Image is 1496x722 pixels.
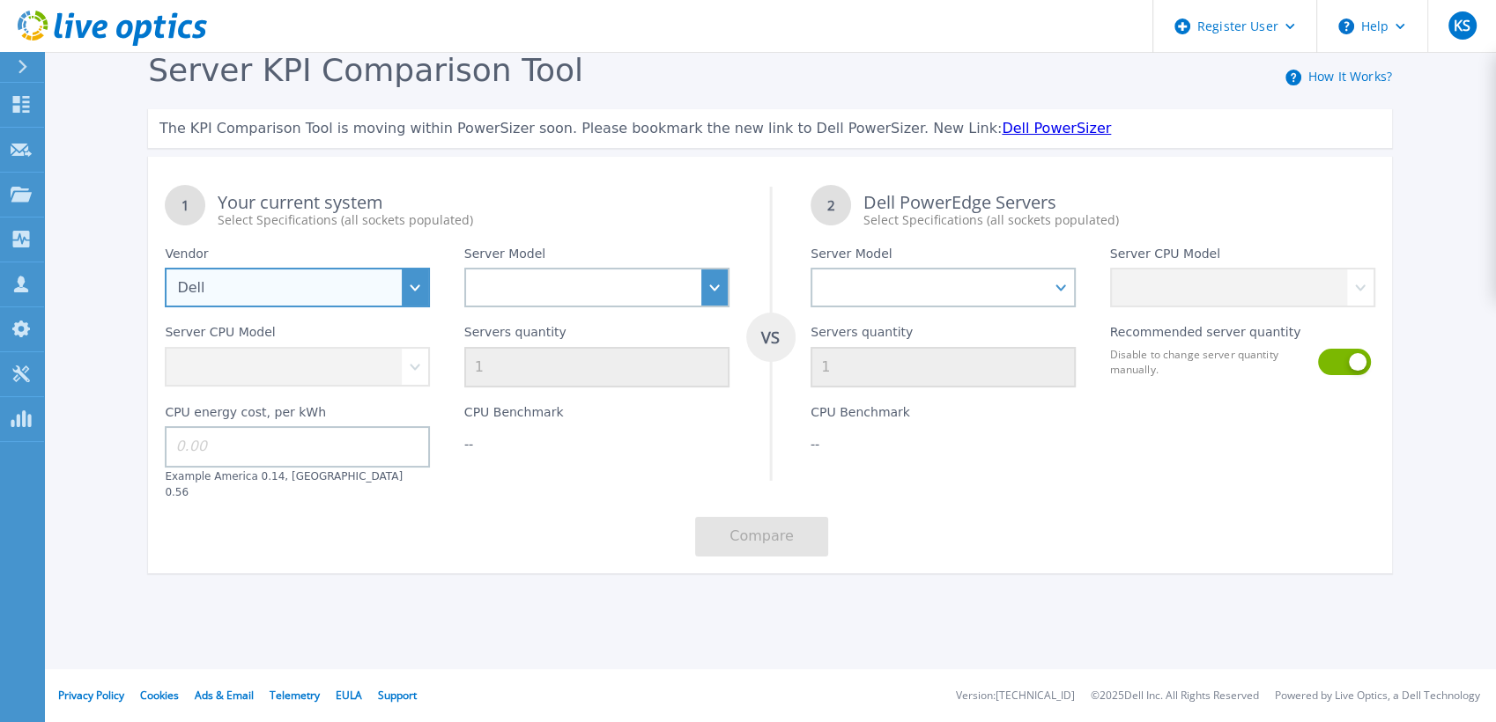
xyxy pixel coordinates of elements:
[1091,690,1259,702] li: © 2025 Dell Inc. All Rights Reserved
[811,247,892,268] label: Server Model
[695,517,828,556] button: Compare
[464,325,567,346] label: Servers quantity
[1110,325,1301,346] label: Recommended server quantity
[336,688,362,703] a: EULA
[159,120,1002,136] span: The KPI Comparison Tool is moving within PowerSizer soon. Please bookmark the new link to Dell Po...
[811,325,913,346] label: Servers quantity
[140,688,179,703] a: Cookies
[58,688,124,703] a: Privacy Policy
[165,247,208,268] label: Vendor
[811,405,910,426] label: CPU Benchmark
[165,325,275,346] label: Server CPU Model
[464,405,564,426] label: CPU Benchmark
[148,52,583,88] span: Server KPI Comparison Tool
[827,196,835,214] tspan: 2
[863,211,1374,229] div: Select Specifications (all sockets populated)
[760,327,780,348] tspan: VS
[1275,690,1480,702] li: Powered by Live Optics, a Dell Technology
[1002,120,1111,136] a: Dell PowerSizer
[464,247,545,268] label: Server Model
[956,690,1075,702] li: Version: [TECHNICAL_ID]
[1308,68,1392,85] a: How It Works?
[863,194,1374,229] div: Dell PowerEdge Servers
[270,688,320,703] a: Telemetry
[181,196,189,214] tspan: 1
[464,435,729,453] div: --
[811,435,1076,453] div: --
[1110,247,1220,268] label: Server CPU Model
[165,405,326,426] label: CPU energy cost, per kWh
[218,211,729,229] div: Select Specifications (all sockets populated)
[218,194,729,229] div: Your current system
[378,688,417,703] a: Support
[165,426,430,467] input: 0.00
[195,688,254,703] a: Ads & Email
[1454,18,1470,33] span: KS
[165,470,403,498] label: Example America 0.14, [GEOGRAPHIC_DATA] 0.56
[1110,347,1307,377] label: Disable to change server quantity manually.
